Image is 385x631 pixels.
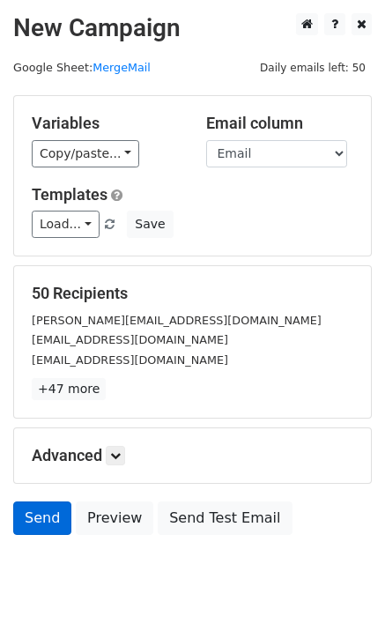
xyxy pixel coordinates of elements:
[13,501,71,535] a: Send
[206,114,354,133] h5: Email column
[297,546,385,631] iframe: Chat Widget
[32,211,100,238] a: Load...
[93,61,151,74] a: MergeMail
[32,353,228,367] small: [EMAIL_ADDRESS][DOMAIN_NAME]
[32,378,106,400] a: +47 more
[13,13,372,43] h2: New Campaign
[32,284,353,303] h5: 50 Recipients
[32,446,353,465] h5: Advanced
[32,314,322,327] small: [PERSON_NAME][EMAIL_ADDRESS][DOMAIN_NAME]
[254,61,372,74] a: Daily emails left: 50
[32,333,228,346] small: [EMAIL_ADDRESS][DOMAIN_NAME]
[32,114,180,133] h5: Variables
[254,58,372,78] span: Daily emails left: 50
[76,501,153,535] a: Preview
[127,211,173,238] button: Save
[13,61,151,74] small: Google Sheet:
[158,501,292,535] a: Send Test Email
[32,185,107,204] a: Templates
[32,140,139,167] a: Copy/paste...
